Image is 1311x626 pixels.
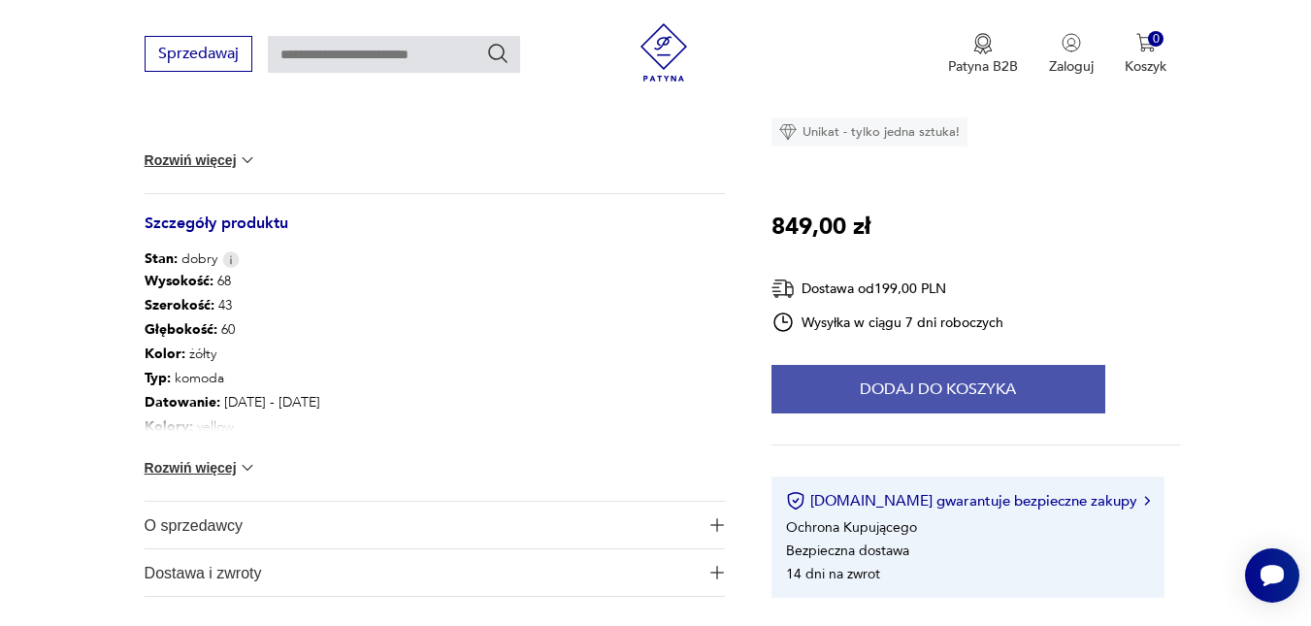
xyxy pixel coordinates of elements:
h3: Szczegóły produktu [145,217,725,249]
div: Wysyłka w ciągu 7 dni roboczych [771,311,1004,334]
button: Sprzedawaj [145,36,252,72]
p: [DATE] - [DATE] [145,390,725,414]
p: 68 [145,269,725,293]
img: chevron down [238,150,257,170]
b: Datowanie : [145,393,220,412]
p: Koszyk [1125,57,1166,76]
button: Dodaj do koszyka [771,365,1105,413]
button: Zaloguj [1049,33,1094,76]
button: 0Koszyk [1125,33,1166,76]
p: Zaloguj [1049,57,1094,76]
p: komoda [145,366,725,390]
a: Ikona medaluPatyna B2B [948,33,1018,76]
button: Rozwiń więcej [145,150,257,170]
img: Ikona diamentu [779,123,797,141]
img: Ikona plusa [710,518,724,532]
button: Szukaj [486,42,509,65]
button: Ikona plusaO sprzedawcy [145,502,725,548]
button: Ikona plusaDostawa i zwroty [145,549,725,596]
p: 60 [145,317,725,342]
p: żółty [145,342,725,366]
p: 849,00 zł [771,209,870,246]
a: Sprzedawaj [145,49,252,62]
button: Patyna B2B [948,33,1018,76]
span: O sprzedawcy [145,502,699,548]
p: Patyna B2B [948,57,1018,76]
b: Kolor: [145,345,185,363]
b: Głębokość : [145,320,217,339]
li: Ochrona Kupującego [786,517,917,536]
img: Ikona koszyka [1136,33,1156,52]
b: Typ : [145,369,171,387]
img: Ikona medalu [973,33,993,54]
div: Unikat - tylko jedna sztuka! [771,117,967,147]
p: Stan: Powierzchnia mebla po odświeżeniu. Widoczne drobne zarysowania oraz obicia. Większe ś[DEMOG... [145,127,725,185]
img: Ikona strzałki w prawo [1144,496,1150,506]
button: Rozwiń więcej [145,458,257,478]
p: 43 [145,293,725,317]
span: dobry [145,249,217,269]
img: chevron down [238,458,257,478]
img: Ikona plusa [710,566,724,579]
span: Dostawa i zwroty [145,549,699,596]
b: Stan: [145,249,178,268]
div: Dostawa od 199,00 PLN [771,277,1004,301]
p: yellow [145,414,725,439]
b: Szerokość : [145,296,214,314]
li: Bezpieczna dostawa [786,541,909,559]
img: Ikona dostawy [771,277,795,301]
img: Info icon [222,251,240,268]
img: Ikonka użytkownika [1062,33,1081,52]
iframe: Smartsupp widget button [1245,548,1299,603]
img: Ikona certyfikatu [786,491,805,511]
li: 14 dni na zwrot [786,564,880,582]
div: 0 [1148,31,1164,48]
b: Kolory : [145,417,193,436]
b: Wysokość : [145,272,213,290]
button: [DOMAIN_NAME] gwarantuje bezpieczne zakupy [786,491,1150,511]
img: Patyna - sklep z meblami i dekoracjami vintage [635,23,693,82]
